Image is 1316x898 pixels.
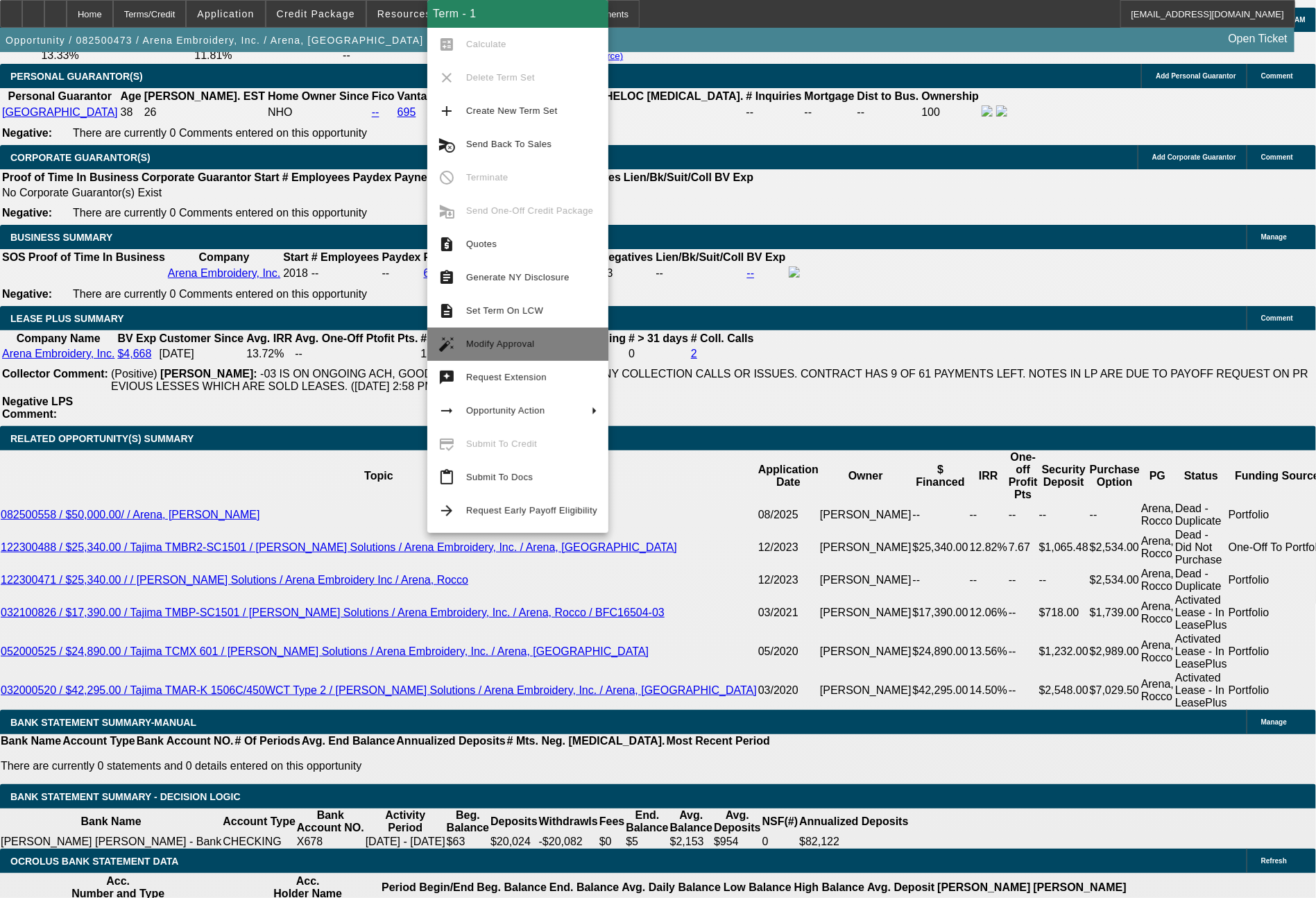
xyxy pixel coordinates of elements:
th: Fees [599,808,625,835]
mat-icon: cancel_schedule_send [438,136,455,153]
div: $82,122 [799,836,908,848]
a: 674 [424,267,443,279]
td: 05/2020 [758,632,819,671]
th: Bank Account NO. [136,734,234,748]
span: CORPORATE GUARANTOR(S) [10,152,151,163]
td: -- [1008,502,1039,528]
td: $5 [625,835,669,849]
b: Vantage [398,90,440,102]
span: Refresh [1261,857,1287,865]
mat-icon: arrow_forward [438,502,455,519]
span: Credit Package [277,8,355,19]
b: Paynet Master Score [424,251,533,263]
td: Arena, Rocco [1140,502,1174,528]
button: Application [187,1,264,27]
b: # Employees [282,171,350,183]
td: X678 [296,835,365,849]
td: NHO [267,105,370,120]
td: Arena, Rocco [1140,528,1174,567]
b: [PERSON_NAME]: [160,368,257,380]
th: # Of Periods [234,734,301,748]
span: Add Personal Guarantor [1156,72,1236,80]
b: Paynet Master Score [395,171,504,183]
th: # Mts. Neg. [MEDICAL_DATA]. [506,734,666,748]
th: Application Date [758,450,819,502]
td: [DATE] - [DATE] [365,835,446,849]
td: 12/2023 [758,567,819,593]
td: 08/2025 [758,502,819,528]
th: Annualized Deposits [395,734,506,748]
th: SOS [1,251,26,264]
a: Arena Embroidery, Inc. [168,267,280,279]
a: -- [747,267,755,279]
th: Proof of Time In Business [1,171,139,185]
td: -$20,082 [538,835,599,849]
td: $17,390.00 [912,593,969,632]
mat-icon: request_quote [438,236,455,253]
th: Purchase Option [1089,450,1140,502]
td: [PERSON_NAME] [819,567,912,593]
b: Mortgage [805,90,855,102]
td: -- [1008,671,1039,710]
span: -- [311,267,319,279]
td: Dead - Duplicate [1174,567,1228,593]
p: There are currently 0 statements and 0 details entered on this opportunity [1,760,770,772]
b: Company Name [17,332,101,344]
td: -- [1089,502,1140,528]
span: Opportunity Action [466,405,545,416]
a: 695 [398,106,416,118]
span: Create New Term Set [466,105,558,116]
mat-icon: try [438,369,455,386]
a: 052000525 / $24,890.00 / Tajima TCMX 601 / [PERSON_NAME] Solutions / Arena Embroidery, Inc. / Are... [1,645,649,657]
b: Personal Guarantor [8,90,112,102]
b: Company [199,251,250,263]
b: Ownership [922,90,980,102]
span: There are currently 0 Comments entered on this opportunity [73,207,367,219]
b: Avg. IRR [246,332,292,344]
b: Collector Comment: [2,368,108,380]
span: RELATED OPPORTUNITY(S) SUMMARY [10,433,194,444]
span: LEASE PLUS SUMMARY [10,313,124,324]
th: $ Financed [912,450,969,502]
td: Arena, Rocco [1140,671,1174,710]
td: $0 [599,835,625,849]
td: $2,534.00 [1089,567,1140,593]
td: $25,340.00 [912,528,969,567]
th: Avg. End Balance [301,734,396,748]
td: 135 [420,347,509,361]
span: -03 IS ON ONGOING ACH, GOOD PAYMENT HISTORY WITHOUT ANY COLLECTION CALLS OR ISSUES. CONTRACT HAS ... [111,368,1308,392]
td: Dead - Duplicate [1174,502,1228,528]
td: -- [912,502,969,528]
td: -- [1008,593,1039,632]
b: BV Exp [715,171,753,183]
td: 12.06% [969,593,1008,632]
td: 12.82% [969,528,1008,567]
td: -- [1008,567,1039,593]
td: [PERSON_NAME] [819,502,912,528]
td: $20,024 [490,835,538,849]
b: Lien/Bk/Suit/Coll [624,171,712,183]
mat-icon: arrow_right_alt [438,403,455,419]
td: 0 [628,347,689,361]
span: Opportunity / 082500473 / Arena Embroidery, Inc. / Arena, [GEOGRAPHIC_DATA] [6,35,424,46]
a: [GEOGRAPHIC_DATA] [2,106,118,118]
span: Set Term On LCW [466,305,543,316]
b: [PERSON_NAME]. EST [144,90,265,102]
mat-icon: auto_fix_high [438,336,455,353]
span: Send Back To Sales [466,139,552,149]
th: Security Deposit [1039,450,1089,502]
th: NSF(#) [762,808,799,835]
b: # Inquiries [746,90,802,102]
th: Bank Account NO. [296,808,365,835]
th: Activity Period [365,808,446,835]
b: Dist to Bus. [857,90,919,102]
span: PERSONAL GUARANTOR(S) [10,71,143,82]
th: Deposits [490,808,538,835]
span: There are currently 0 Comments entered on this opportunity [73,127,367,139]
th: Account Type [222,808,296,835]
th: Withdrawls [538,808,599,835]
b: Avg. One-Off Ptofit Pts. [295,332,418,344]
b: # Coll. Calls [691,332,754,344]
td: -- [857,105,920,120]
td: $2,153 [669,835,713,849]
